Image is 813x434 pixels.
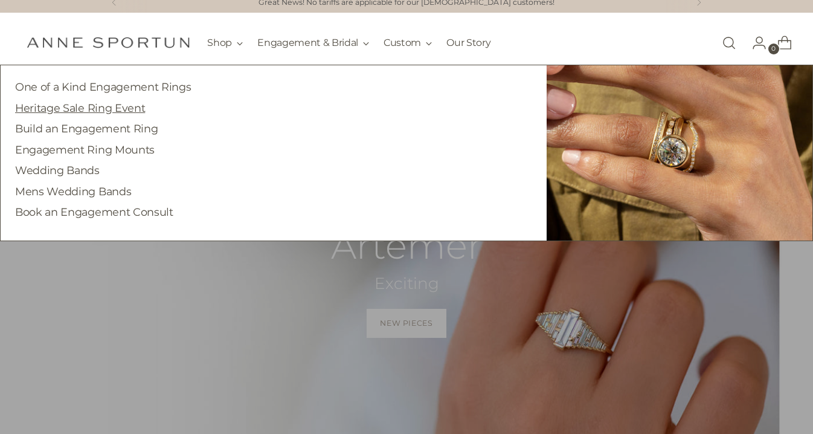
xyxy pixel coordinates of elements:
[717,31,741,55] a: Open search modal
[768,31,792,55] a: Open cart modal
[742,31,766,55] a: Go to the account page
[207,30,243,56] button: Shop
[384,30,432,56] button: Custom
[446,30,490,56] a: Our Story
[768,44,779,54] span: 0
[27,37,190,48] a: Anne Sportun Fine Jewellery
[257,30,369,56] button: Engagement & Bridal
